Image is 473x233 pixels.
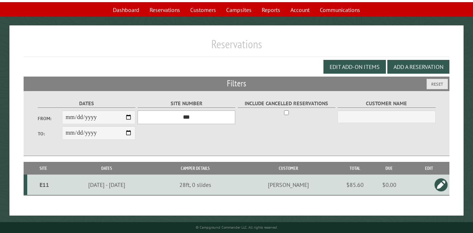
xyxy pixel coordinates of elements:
label: Customer Name [338,99,435,108]
label: To: [38,130,62,137]
a: Reports [257,3,285,17]
h2: Filters [24,77,449,90]
th: Total [341,162,370,175]
a: Customers [186,3,220,17]
a: Campsites [222,3,256,17]
small: © Campground Commander LLC. All rights reserved. [196,225,278,230]
button: Add a Reservation [387,60,449,74]
th: Dates [60,162,154,175]
td: [PERSON_NAME] [236,175,341,195]
div: [DATE] - [DATE] [61,181,153,188]
th: Edit [409,162,449,175]
h1: Reservations [24,37,449,57]
label: From: [38,115,62,122]
button: Reset [427,79,448,89]
label: Site Number [138,99,235,108]
th: Camper Details [154,162,237,175]
th: Due [370,162,409,175]
a: Account [286,3,314,17]
th: Customer [236,162,341,175]
div: E11 [30,181,58,188]
td: $0.00 [370,175,409,195]
td: $85.60 [341,175,370,195]
th: Site [27,162,60,175]
label: Include Cancelled Reservations [238,99,335,108]
a: Reservations [145,3,184,17]
td: 28ft, 0 slides [154,175,237,195]
label: Dates [38,99,135,108]
a: Communications [315,3,364,17]
a: Dashboard [109,3,144,17]
button: Edit Add-on Items [323,60,386,74]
